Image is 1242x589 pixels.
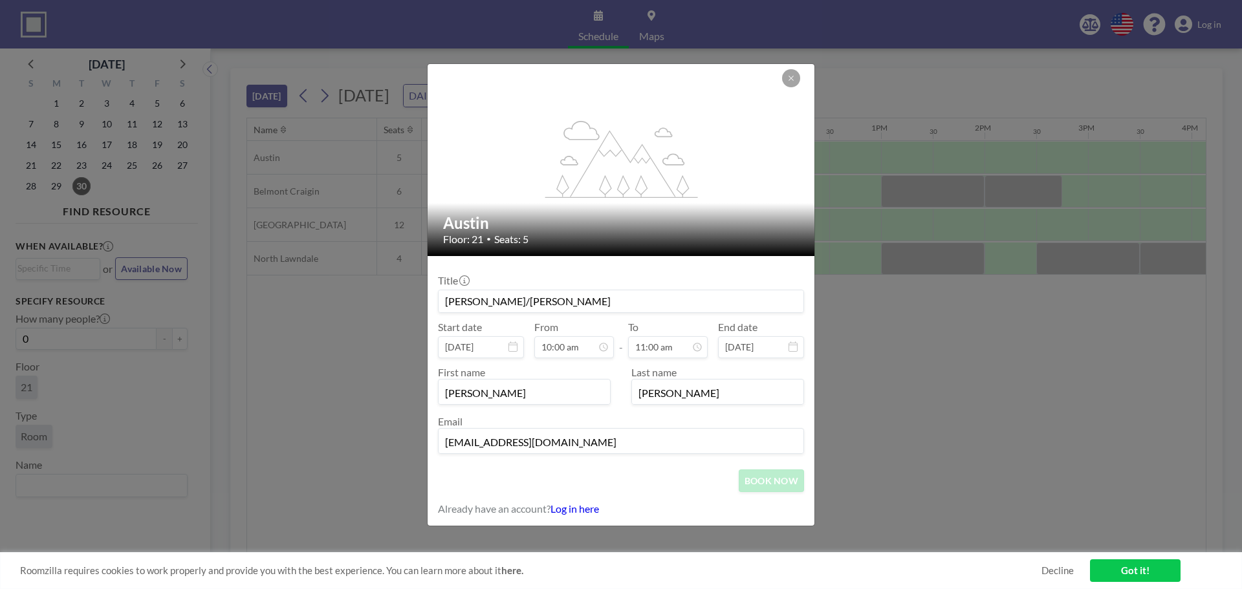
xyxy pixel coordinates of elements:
label: Email [438,415,463,427]
label: Start date [438,321,482,334]
span: Already have an account? [438,502,550,515]
a: Log in here [550,502,599,515]
label: Title [438,274,468,287]
span: Roomzilla requires cookies to work properly and provide you with the best experience. You can lea... [20,564,1041,577]
label: From [534,321,558,334]
span: • [486,234,491,244]
button: BOOK NOW [739,469,804,492]
input: Last name [632,382,803,404]
span: Floor: 21 [443,233,483,246]
a: Decline [1041,564,1074,577]
span: Seats: 5 [494,233,528,246]
input: Email [439,431,803,453]
h2: Austin [443,213,800,233]
span: - [619,325,623,354]
label: Last name [631,366,677,378]
label: First name [438,366,485,378]
input: Guest reservation [439,290,803,312]
g: flex-grow: 1.2; [545,120,698,197]
label: End date [718,321,757,334]
label: To [628,321,638,334]
input: First name [439,382,610,404]
a: here. [501,564,523,576]
a: Got it! [1090,559,1181,582]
